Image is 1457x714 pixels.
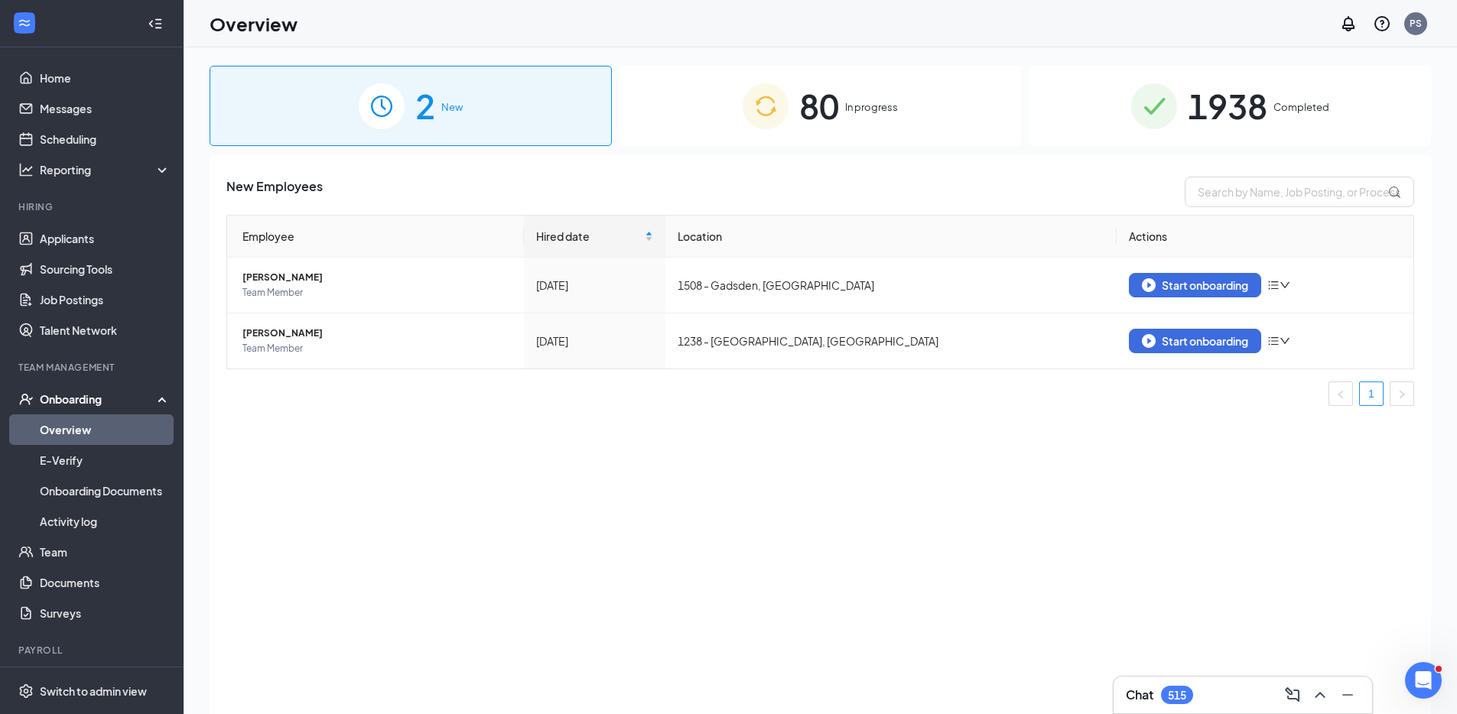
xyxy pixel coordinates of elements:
[1168,689,1186,702] div: 515
[1311,686,1329,704] svg: ChevronUp
[1390,381,1414,406] li: Next Page
[1397,390,1407,399] span: right
[845,99,898,115] span: In progress
[40,445,171,475] a: E-Verify
[227,216,524,258] th: Employee
[18,162,34,177] svg: Analysis
[1329,381,1353,406] button: left
[40,414,171,445] a: Overview
[40,254,171,284] a: Sourcing Tools
[665,216,1117,258] th: Location
[242,270,512,285] span: [PERSON_NAME]
[1339,15,1358,33] svg: Notifications
[18,391,34,407] svg: UserCheck
[1267,279,1280,291] span: bars
[40,683,147,699] div: Switch to admin view
[40,567,171,598] a: Documents
[1280,336,1290,346] span: down
[18,200,167,213] div: Hiring
[40,284,171,315] a: Job Postings
[799,80,839,132] span: 80
[1373,15,1391,33] svg: QuestionInfo
[242,326,512,341] span: [PERSON_NAME]
[441,99,463,115] span: New
[1188,80,1267,132] span: 1938
[40,223,171,254] a: Applicants
[1280,683,1305,707] button: ComposeMessage
[1126,686,1153,703] h3: Chat
[1308,683,1332,707] button: ChevronUp
[40,63,171,93] a: Home
[1405,662,1442,699] iframe: Intercom live chat
[18,644,167,657] div: Payroll
[1410,17,1422,30] div: PS
[40,315,171,346] a: Talent Network
[226,177,323,207] span: New Employees
[536,333,653,349] div: [DATE]
[40,93,171,124] a: Messages
[18,361,167,374] div: Team Management
[1283,686,1302,704] svg: ComposeMessage
[40,537,171,567] a: Team
[1336,390,1345,399] span: left
[1142,278,1248,292] div: Start onboarding
[665,258,1117,313] td: 1508 - Gadsden, [GEOGRAPHIC_DATA]
[210,11,298,37] h1: Overview
[415,80,435,132] span: 2
[40,506,171,537] a: Activity log
[1360,382,1383,405] a: 1
[40,598,171,628] a: Surveys
[242,285,512,300] span: Team Member
[40,475,171,506] a: Onboarding Documents
[40,162,171,177] div: Reporting
[1129,329,1261,353] button: Start onboarding
[1142,334,1248,348] div: Start onboarding
[665,313,1117,368] td: 1238 - [GEOGRAPHIC_DATA], [GEOGRAPHIC_DATA]
[242,341,512,356] span: Team Member
[536,228,642,245] span: Hired date
[1390,381,1414,406] button: right
[536,277,653,294] div: [DATE]
[1335,683,1360,707] button: Minimize
[40,391,158,407] div: Onboarding
[1359,381,1384,406] li: 1
[1129,273,1261,297] button: Start onboarding
[1273,99,1329,115] span: Completed
[148,16,163,31] svg: Collapse
[1117,216,1413,258] th: Actions
[1267,335,1280,347] span: bars
[40,124,171,154] a: Scheduling
[1338,686,1357,704] svg: Minimize
[18,683,34,699] svg: Settings
[1185,177,1414,207] input: Search by Name, Job Posting, or Process
[1329,381,1353,406] li: Previous Page
[1280,280,1290,290] span: down
[17,15,32,31] svg: WorkstreamLogo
